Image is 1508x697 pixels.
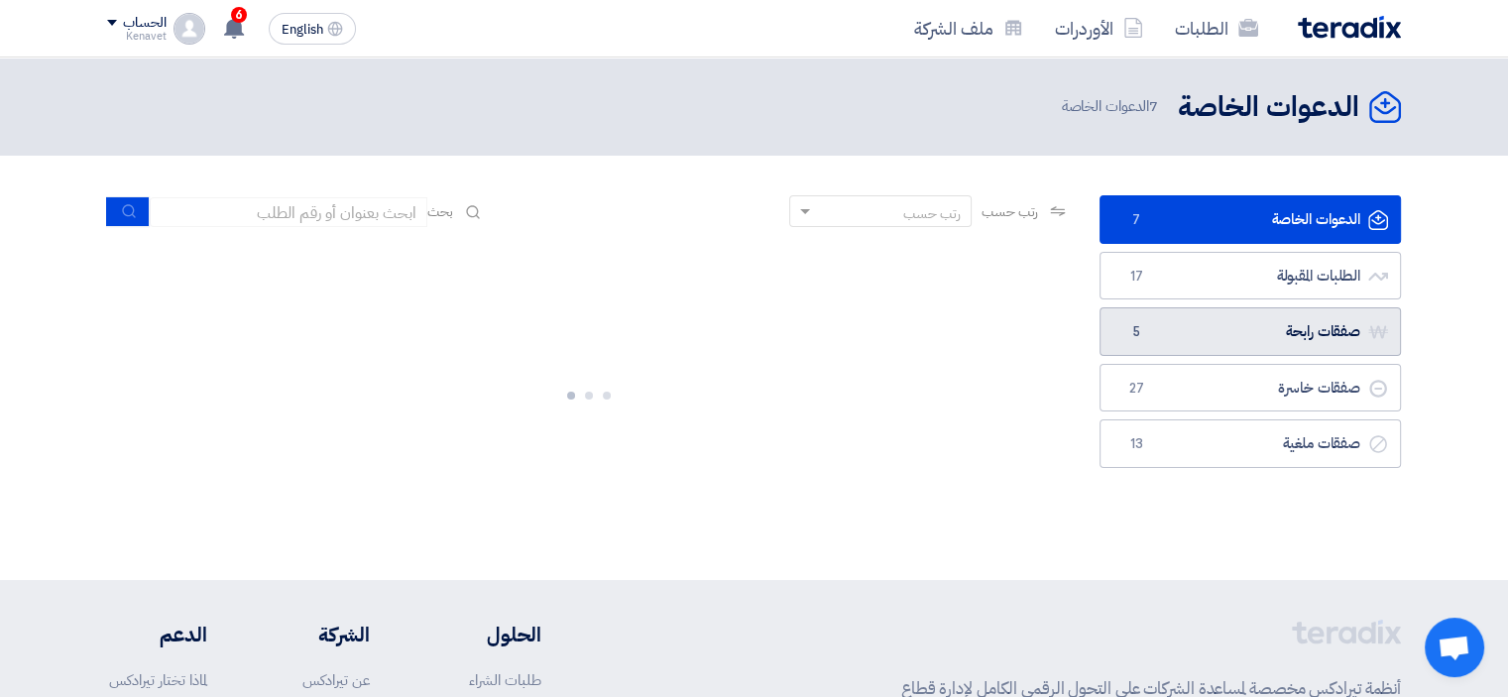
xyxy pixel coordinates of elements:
[1149,95,1158,117] span: 7
[231,7,247,23] span: 6
[1039,5,1159,52] a: الأوردرات
[1159,5,1274,52] a: الطلبات
[109,669,207,691] a: لماذا تختار تيرادكس
[269,13,356,45] button: English
[1124,267,1148,287] span: 17
[1425,618,1484,677] div: Open chat
[1100,364,1401,412] a: صفقات خاسرة27
[1124,210,1148,230] span: 7
[150,197,427,227] input: ابحث بعنوان أو رقم الطلب
[1061,95,1162,118] span: الدعوات الخاصة
[267,620,370,649] li: الشركة
[469,669,541,691] a: طلبات الشراء
[174,13,205,45] img: profile_test.png
[1178,88,1359,127] h2: الدعوات الخاصة
[1124,434,1148,454] span: 13
[1124,379,1148,399] span: 27
[903,203,961,224] div: رتب حسب
[123,15,166,32] div: الحساب
[1100,307,1401,356] a: صفقات رابحة5
[1100,252,1401,300] a: الطلبات المقبولة17
[898,5,1039,52] a: ملف الشركة
[282,23,323,37] span: English
[302,669,370,691] a: عن تيرادكس
[1100,419,1401,468] a: صفقات ملغية13
[1124,322,1148,342] span: 5
[982,201,1038,222] span: رتب حسب
[1100,195,1401,244] a: الدعوات الخاصة7
[427,201,453,222] span: بحث
[1298,16,1401,39] img: Teradix logo
[429,620,541,649] li: الحلول
[107,620,207,649] li: الدعم
[107,31,166,42] div: Kenavet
